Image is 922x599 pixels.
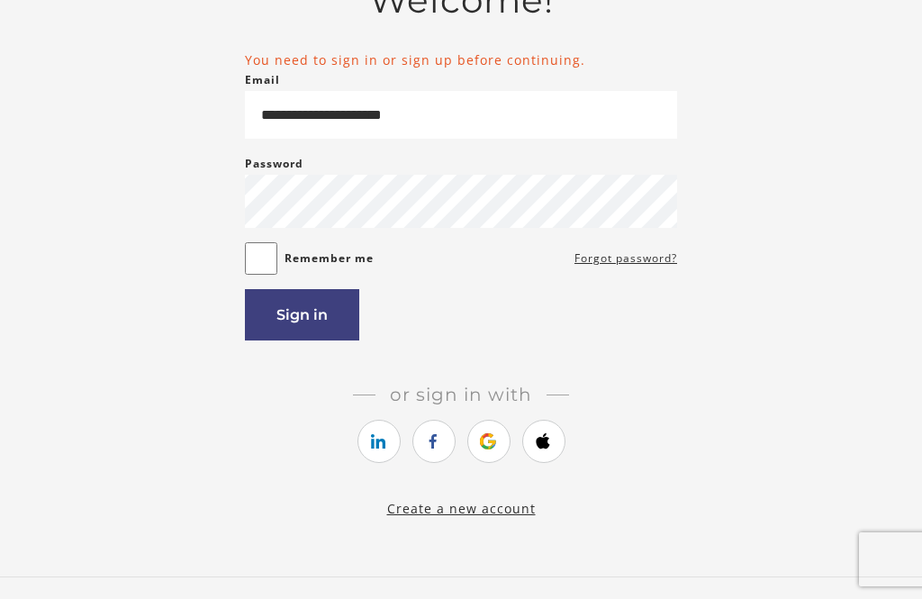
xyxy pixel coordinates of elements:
[245,50,677,69] li: You need to sign in or sign up before continuing.
[357,420,401,463] a: https://courses.thinkific.com/users/auth/linkedin?ss%5Breferral%5D=&ss%5Buser_return_to%5D=%2Fcou...
[467,420,511,463] a: https://courses.thinkific.com/users/auth/google?ss%5Breferral%5D=&ss%5Buser_return_to%5D=%2Fcours...
[375,384,547,405] span: Or sign in with
[387,500,536,517] a: Create a new account
[522,420,565,463] a: https://courses.thinkific.com/users/auth/apple?ss%5Breferral%5D=&ss%5Buser_return_to%5D=%2Fcourse...
[285,248,374,269] label: Remember me
[412,420,456,463] a: https://courses.thinkific.com/users/auth/facebook?ss%5Breferral%5D=&ss%5Buser_return_to%5D=%2Fcou...
[245,69,280,91] label: Email
[245,153,303,175] label: Password
[245,289,359,340] button: Sign in
[574,248,677,269] a: Forgot password?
